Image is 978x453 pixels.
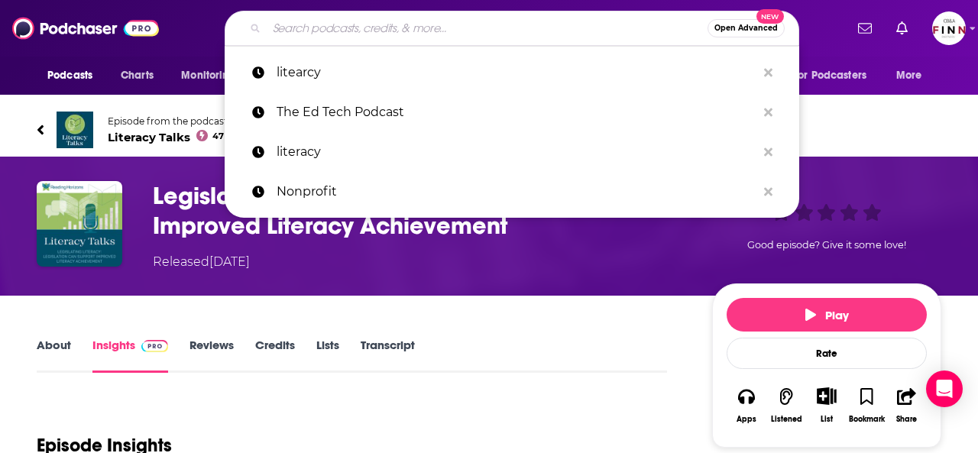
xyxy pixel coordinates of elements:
[57,112,93,148] img: Literacy Talks
[277,53,756,92] p: litearcy
[111,61,163,90] a: Charts
[847,377,886,433] button: Bookmark
[153,181,688,241] h3: Legislating Literacy: Legislation Can Support Improved Literacy Achievement
[890,15,914,41] a: Show notifications dropdown
[783,61,889,90] button: open menu
[932,11,966,45] img: User Profile
[37,112,941,148] a: Literacy TalksEpisode from the podcastLiteracy Talks47
[316,338,339,373] a: Lists
[805,308,849,322] span: Play
[141,340,168,352] img: Podchaser Pro
[212,133,224,140] span: 47
[108,115,228,127] span: Episode from the podcast
[852,15,878,41] a: Show notifications dropdown
[255,338,295,373] a: Credits
[727,338,927,369] div: Rate
[225,11,799,46] div: Search podcasts, credits, & more...
[37,181,122,267] img: Legislating Literacy: Legislation Can Support Improved Literacy Achievement
[896,415,917,424] div: Share
[708,19,785,37] button: Open AdvancedNew
[932,11,966,45] span: Logged in as FINNMadison
[793,65,866,86] span: For Podcasters
[727,377,766,433] button: Apps
[267,16,708,40] input: Search podcasts, credits, & more...
[12,14,159,43] img: Podchaser - Follow, Share and Rate Podcasts
[766,377,806,433] button: Listened
[887,377,927,433] button: Share
[771,415,802,424] div: Listened
[849,415,885,424] div: Bookmark
[170,61,255,90] button: open menu
[747,239,906,251] span: Good episode? Give it some love!
[821,414,833,424] div: List
[277,172,756,212] p: Nonprofit
[807,377,847,433] div: Show More ButtonList
[181,65,235,86] span: Monitoring
[225,92,799,132] a: The Ed Tech Podcast
[896,65,922,86] span: More
[811,387,842,404] button: Show More Button
[189,338,234,373] a: Reviews
[277,132,756,172] p: literacy
[121,65,154,86] span: Charts
[361,338,415,373] a: Transcript
[926,370,963,407] div: Open Intercom Messenger
[727,298,927,332] button: Play
[756,9,784,24] span: New
[153,253,250,271] div: Released [DATE]
[225,132,799,172] a: literacy
[47,65,92,86] span: Podcasts
[225,53,799,92] a: litearcy
[37,338,71,373] a: About
[277,92,756,132] p: The Ed Tech Podcast
[932,11,966,45] button: Show profile menu
[92,338,168,373] a: InsightsPodchaser Pro
[225,172,799,212] a: Nonprofit
[37,61,112,90] button: open menu
[714,24,778,32] span: Open Advanced
[108,130,228,144] span: Literacy Talks
[737,415,756,424] div: Apps
[886,61,941,90] button: open menu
